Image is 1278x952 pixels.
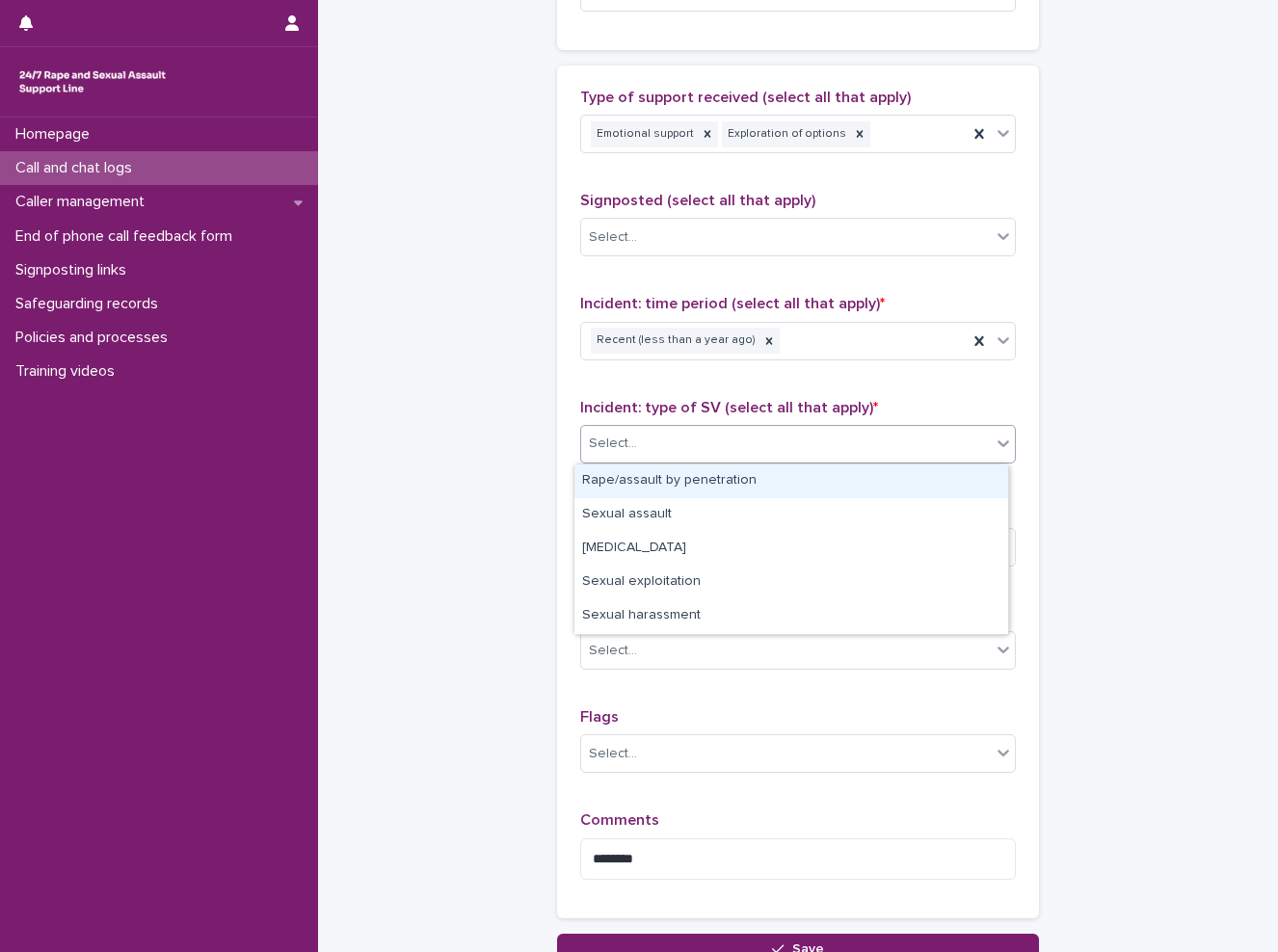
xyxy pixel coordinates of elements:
[722,121,849,147] div: Exploration of options
[580,709,619,725] span: Flags
[574,498,1008,532] div: Sexual assault
[15,63,170,101] img: rhQMoQhaT3yELyF149Cw
[574,566,1008,599] div: Sexual exploitation
[589,641,637,661] div: Select...
[574,599,1008,633] div: Sexual harassment
[8,295,173,313] p: Safeguarding records
[8,362,130,381] p: Training videos
[580,90,911,105] span: Type of support received (select all that apply)
[589,434,637,454] div: Select...
[591,328,759,354] div: Recent (less than a year ago)
[574,464,1008,498] div: Rape/assault by penetration
[580,296,885,311] span: Incident: time period (select all that apply)
[8,329,183,347] p: Policies and processes
[591,121,697,147] div: Emotional support
[580,812,659,828] span: Comments
[574,633,1008,667] div: Indecent exposure/flashing
[589,227,637,248] div: Select...
[574,532,1008,566] div: Child sexual abuse
[8,261,142,279] p: Signposting links
[8,193,160,211] p: Caller management
[8,227,248,246] p: End of phone call feedback form
[589,744,637,764] div: Select...
[8,125,105,144] p: Homepage
[8,159,147,177] p: Call and chat logs
[580,193,815,208] span: Signposted (select all that apply)
[580,400,878,415] span: Incident: type of SV (select all that apply)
